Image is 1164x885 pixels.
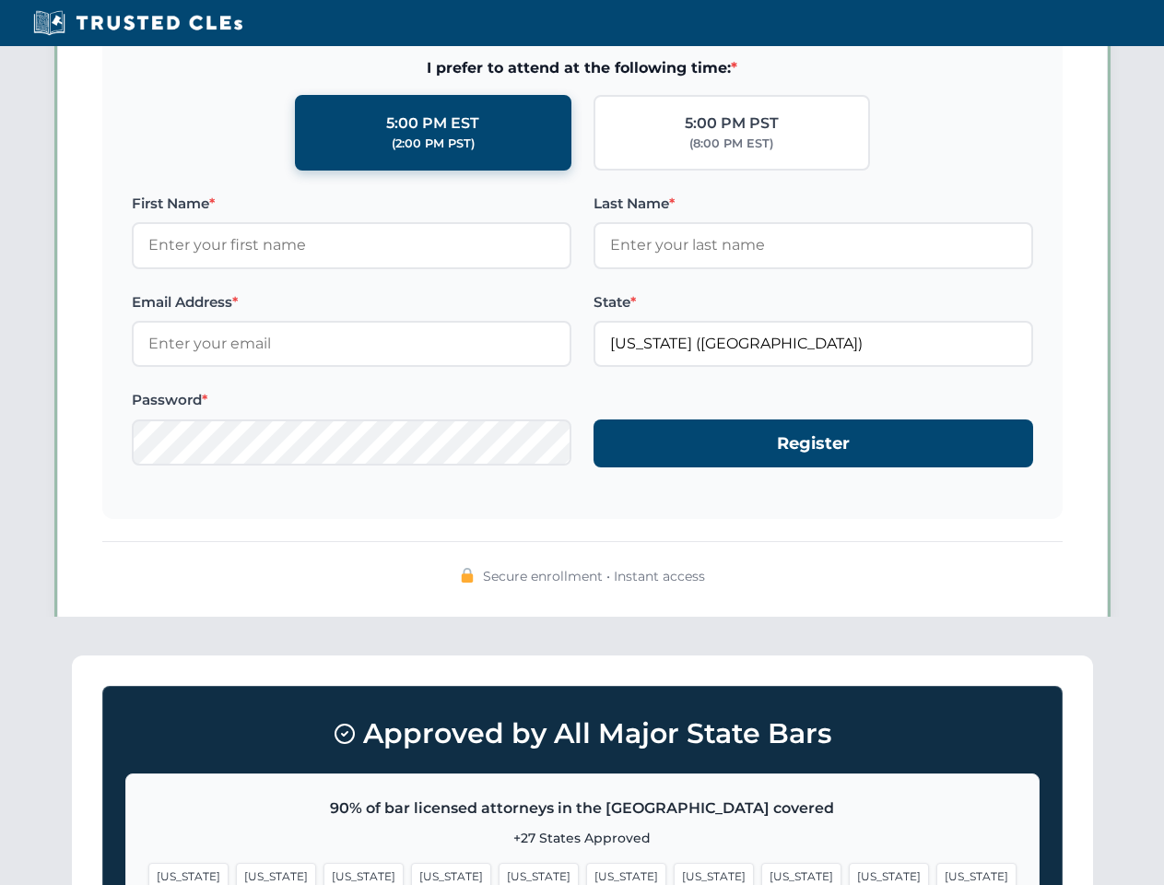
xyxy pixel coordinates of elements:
[685,112,779,136] div: 5:00 PM PST
[148,828,1017,848] p: +27 States Approved
[132,389,571,411] label: Password
[125,709,1040,759] h3: Approved by All Major State Bars
[28,9,248,37] img: Trusted CLEs
[594,291,1033,313] label: State
[594,222,1033,268] input: Enter your last name
[148,796,1017,820] p: 90% of bar licensed attorneys in the [GEOGRAPHIC_DATA] covered
[483,566,705,586] span: Secure enrollment • Instant access
[132,222,571,268] input: Enter your first name
[386,112,479,136] div: 5:00 PM EST
[594,193,1033,215] label: Last Name
[132,291,571,313] label: Email Address
[132,56,1033,80] span: I prefer to attend at the following time:
[132,193,571,215] label: First Name
[392,135,475,153] div: (2:00 PM PST)
[689,135,773,153] div: (8:00 PM EST)
[460,568,475,583] img: 🔒
[594,321,1033,367] input: California (CA)
[594,419,1033,468] button: Register
[132,321,571,367] input: Enter your email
